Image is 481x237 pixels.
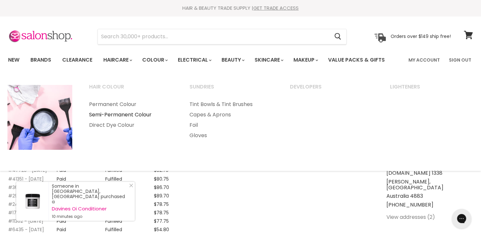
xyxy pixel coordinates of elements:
[154,184,169,191] span: $86.70
[154,218,169,224] span: $77.75
[217,53,248,67] a: Beauty
[8,201,45,207] a: #24519 - [DATE]
[250,53,287,67] a: Skincare
[445,53,475,67] a: Sign Out
[8,209,44,216] a: #17187 - [DATE]
[386,170,473,176] li: [DOMAIN_NAME] 1338
[105,224,154,232] td: Fulfilled
[105,173,154,182] td: Fulfilled
[3,53,24,67] a: New
[181,120,281,130] a: Foil
[26,53,56,67] a: Brands
[154,176,169,182] span: $80.75
[181,82,281,98] a: Sundries
[98,29,329,44] input: Search
[8,176,44,182] a: #41351 - [DATE]
[154,209,169,216] span: $78.75
[57,53,97,67] a: Clearance
[57,173,105,182] td: Paid
[449,207,475,231] iframe: Gorgias live chat messenger
[127,184,133,190] a: Close Notification
[81,110,180,120] a: Semi-Permanent Colour
[181,99,281,141] ul: Main menu
[386,213,435,221] a: View addresses (2)
[391,33,451,39] p: Orders over $149 ship free!
[81,120,180,130] a: Direct Dye Colour
[98,53,136,67] a: Haircare
[16,182,49,221] a: Visit product page
[289,53,322,67] a: Makeup
[405,53,444,67] a: My Account
[154,193,169,199] span: $89.70
[57,215,105,224] td: Paid
[329,29,346,44] button: Search
[154,226,169,233] span: $54.80
[154,201,169,207] span: $78.75
[253,5,299,11] a: GET TRADE ACCESS
[323,53,390,67] a: Value Packs & Gifts
[52,214,128,219] small: 10 minutes ago
[3,51,397,69] ul: Main menu
[282,82,381,98] a: Developers
[105,215,154,224] td: Fulfilled
[137,53,172,67] a: Colour
[57,182,105,190] td: Paid
[8,226,44,233] a: #6435 - [DATE]
[105,182,154,190] td: Fulfilled
[181,99,281,110] a: Tint Bowls & Tint Brushes
[81,99,180,130] ul: Main menu
[81,99,180,110] a: Permanent Colour
[8,184,47,191] a: #36244 - [DATE]
[52,206,128,211] a: Davines Oi Conditioner
[129,184,133,187] svg: Close Icon
[386,202,473,208] li: [PHONE_NUMBER]
[173,53,215,67] a: Electrical
[386,179,473,191] li: [PERSON_NAME], [GEOGRAPHIC_DATA]
[8,218,43,224] a: #11302 - [DATE]
[181,130,281,141] a: Gloves
[57,164,105,173] td: Paid
[386,193,473,199] li: Australia 4883
[57,224,105,232] td: Paid
[97,29,347,44] form: Product
[382,82,481,98] a: Lighteners
[52,184,128,219] div: Someone in [GEOGRAPHIC_DATA], [GEOGRAPHIC_DATA] purchased a
[181,110,281,120] a: Capes & Aprons
[8,193,47,199] a: #29959 - [DATE]
[105,164,154,173] td: Fulfilled
[81,82,180,98] a: Hair Colour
